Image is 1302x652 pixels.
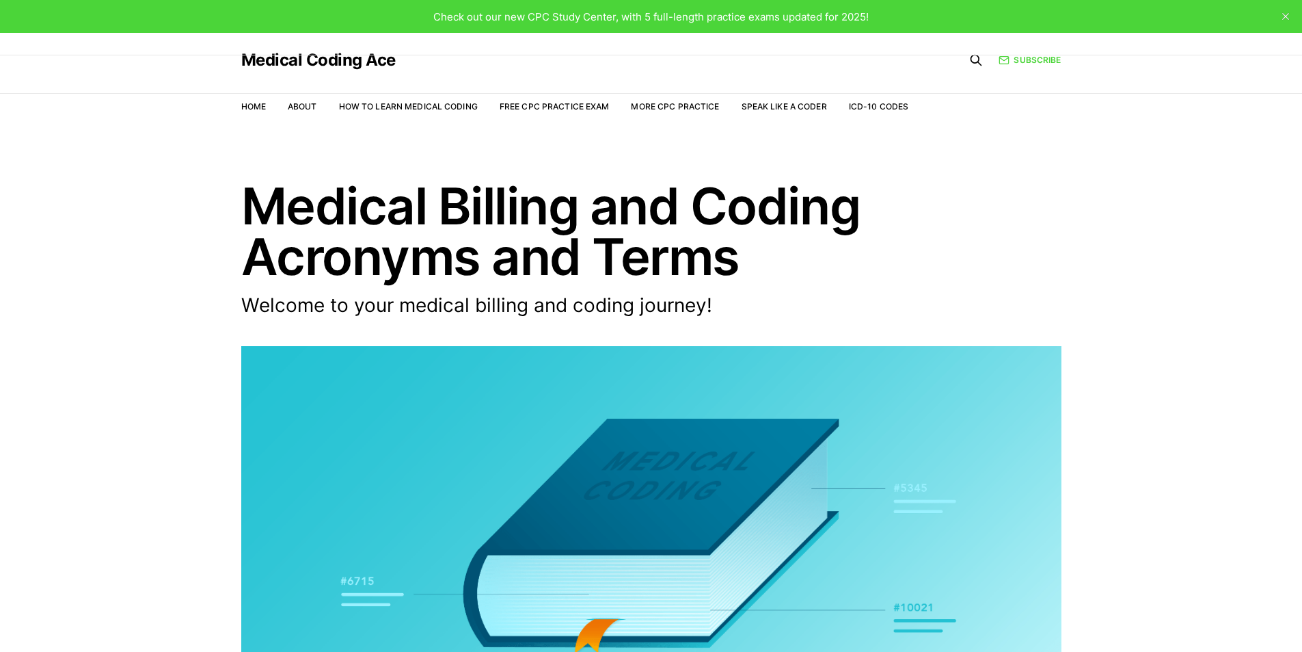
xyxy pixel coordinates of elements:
[433,10,869,23] span: Check out our new CPC Study Center, with 5 full-length practice exams updated for 2025!
[241,293,870,319] p: Welcome to your medical billing and coding journey!
[241,101,266,112] a: Home
[1275,5,1297,27] button: close
[500,101,610,112] a: Free CPC Practice Exam
[742,101,827,112] a: Speak Like a Coder
[631,101,719,112] a: More CPC Practice
[999,53,1061,66] a: Subscribe
[241,52,396,68] a: Medical Coding Ace
[1083,585,1302,652] iframe: portal-trigger
[339,101,478,112] a: How to Learn Medical Coding
[849,101,908,112] a: ICD-10 Codes
[241,181,1061,282] h1: Medical Billing and Coding Acronyms and Terms
[288,101,317,112] a: About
